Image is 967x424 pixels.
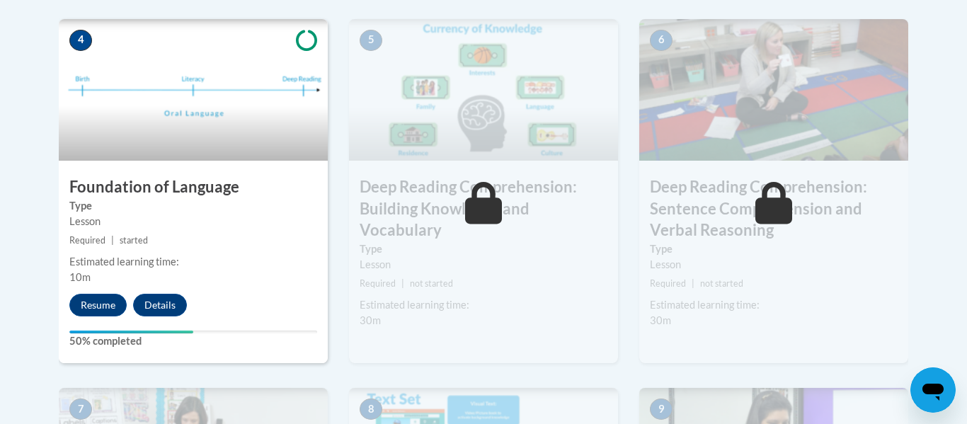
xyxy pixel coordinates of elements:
h3: Deep Reading Comprehension: Sentence Comprehension and Verbal Reasoning [639,176,908,241]
span: | [111,235,114,246]
span: Required [69,235,105,246]
img: Course Image [349,19,618,161]
button: Details [133,294,187,316]
div: Lesson [69,214,317,229]
span: not started [410,278,453,289]
label: Type [650,241,898,257]
div: Lesson [650,257,898,273]
img: Course Image [639,19,908,161]
label: Type [69,198,317,214]
span: | [401,278,404,289]
div: Your progress [69,331,193,333]
span: 8 [360,399,382,420]
span: 7 [69,399,92,420]
div: Estimated learning time: [69,254,317,270]
img: Course Image [59,19,328,161]
span: 6 [650,30,673,51]
label: 50% completed [69,333,317,349]
label: Type [360,241,607,257]
span: | [692,278,694,289]
span: 30m [360,314,381,326]
span: 4 [69,30,92,51]
span: 30m [650,314,671,326]
h3: Deep Reading Comprehension: Building Knowledge and Vocabulary [349,176,618,241]
div: Lesson [360,257,607,273]
span: Required [650,278,686,289]
div: Estimated learning time: [650,297,898,313]
span: 10m [69,271,91,283]
span: Required [360,278,396,289]
span: not started [700,278,743,289]
span: 9 [650,399,673,420]
span: started [120,235,148,246]
div: Estimated learning time: [360,297,607,313]
span: 5 [360,30,382,51]
h3: Foundation of Language [59,176,328,198]
iframe: Button to launch messaging window [910,367,956,413]
button: Resume [69,294,127,316]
